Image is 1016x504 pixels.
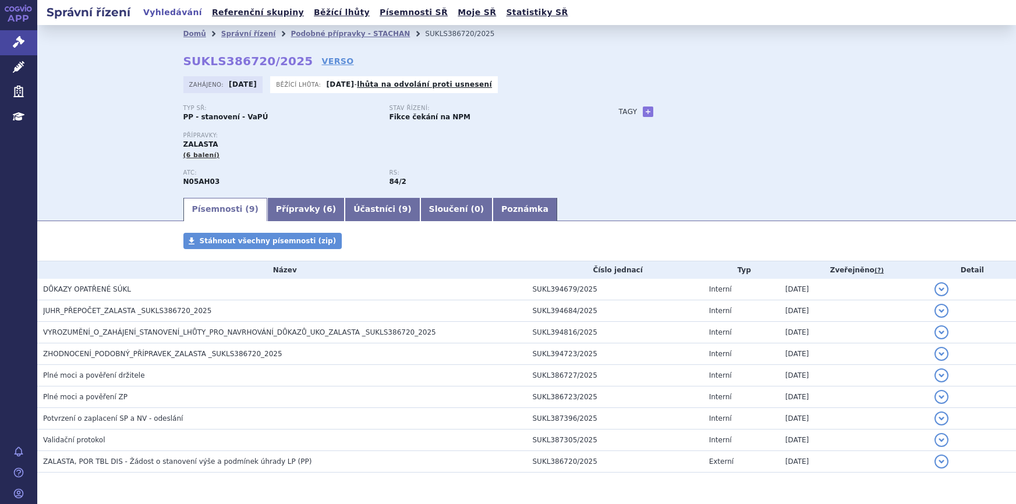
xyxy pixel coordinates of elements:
[183,30,206,38] a: Domů
[183,178,220,186] strong: OLANZAPIN
[475,204,480,214] span: 0
[425,25,509,42] li: SUKLS386720/2025
[357,80,492,88] a: lhůta na odvolání proti usnesení
[780,430,929,451] td: [DATE]
[527,430,703,451] td: SUKL387305/2025
[502,5,571,20] a: Statistiky SŘ
[527,451,703,473] td: SUKL386720/2025
[934,455,948,468] button: detail
[780,300,929,322] td: [DATE]
[321,55,353,67] a: VERSO
[402,204,408,214] span: 9
[276,80,323,89] span: Běžící lhůta:
[37,4,140,20] h2: Správní řízení
[780,322,929,343] td: [DATE]
[709,328,732,336] span: Interní
[183,132,596,139] p: Přípravky:
[929,261,1016,279] th: Detail
[43,307,211,315] span: JUHR_PŘEPOČET_ZALASTA _SUKLS386720_2025
[934,411,948,425] button: detail
[709,285,732,293] span: Interní
[140,5,206,20] a: Vyhledávání
[780,408,929,430] td: [DATE]
[934,390,948,404] button: detail
[43,350,282,358] span: ZHODNOCENÍ_PODOBNÝ_PŘÍPRAVEK_ZALASTA _SUKLS386720_2025
[345,198,420,221] a: Účastníci (9)
[43,328,436,336] span: VYROZUMĚNÍ_O_ZAHÁJENÍ_STANOVENÍ_LHŮTY_PRO_NAVRHOVÁNÍ_DŮKAZŮ_UKO_ZALASTA _SUKLS386720_2025
[326,80,354,88] strong: [DATE]
[527,365,703,386] td: SUKL386727/2025
[183,140,218,148] span: ZALASTA
[709,457,734,466] span: Externí
[780,386,929,408] td: [DATE]
[709,414,732,423] span: Interní
[326,80,492,89] p: -
[183,113,268,121] strong: PP - stanovení - VaPÚ
[183,54,313,68] strong: SUKLS386720/2025
[390,113,470,121] strong: Fikce čekání na NPM
[420,198,493,221] a: Sloučení (0)
[703,261,780,279] th: Typ
[709,350,732,358] span: Interní
[249,204,255,214] span: 9
[390,105,584,112] p: Stav řízení:
[221,30,276,38] a: Správní řízení
[934,325,948,339] button: detail
[37,261,527,279] th: Název
[780,279,929,300] td: [DATE]
[267,198,345,221] a: Přípravky (6)
[43,457,311,466] span: ZALASTA, POR TBL DIS - Žádost o stanovení výše a podmínek úhrady LP (PP)
[183,198,267,221] a: Písemnosti (9)
[183,105,378,112] p: Typ SŘ:
[229,80,257,88] strong: [DATE]
[643,107,653,117] a: +
[780,365,929,386] td: [DATE]
[43,285,131,293] span: DŮKAZY OPATŘENÉ SÚKL
[709,436,732,444] span: Interní
[780,343,929,365] td: [DATE]
[619,105,638,119] h3: Tagy
[527,300,703,322] td: SUKL394684/2025
[183,151,220,159] span: (6 balení)
[934,347,948,361] button: detail
[390,169,584,176] p: RS:
[183,169,378,176] p: ATC:
[780,451,929,473] td: [DATE]
[454,5,500,20] a: Moje SŘ
[390,178,406,186] strong: antipsychotika třetí volby - speciální, p.o.
[527,408,703,430] td: SUKL387396/2025
[189,80,226,89] span: Zahájeno:
[780,261,929,279] th: Zveřejněno
[200,237,337,245] span: Stáhnout všechny písemnosti (zip)
[934,368,948,382] button: detail
[934,304,948,318] button: detail
[709,307,732,315] span: Interní
[527,261,703,279] th: Číslo jednací
[527,343,703,365] td: SUKL394723/2025
[291,30,410,38] a: Podobné přípravky - STACHAN
[183,233,342,249] a: Stáhnout všechny písemnosti (zip)
[43,414,183,423] span: Potvrzení o zaplacení SP a NV - odeslání
[709,393,732,401] span: Interní
[934,433,948,447] button: detail
[208,5,307,20] a: Referenční skupiny
[934,282,948,296] button: detail
[493,198,557,221] a: Poznámka
[527,279,703,300] td: SUKL394679/2025
[310,5,373,20] a: Běžící lhůty
[527,386,703,408] td: SUKL386723/2025
[875,267,884,275] abbr: (?)
[527,322,703,343] td: SUKL394816/2025
[43,371,145,379] span: Plné moci a pověření držitele
[709,371,732,379] span: Interní
[43,393,128,401] span: Plné moci a pověření ZP
[376,5,451,20] a: Písemnosti SŘ
[43,436,105,444] span: Validační protokol
[327,204,332,214] span: 6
